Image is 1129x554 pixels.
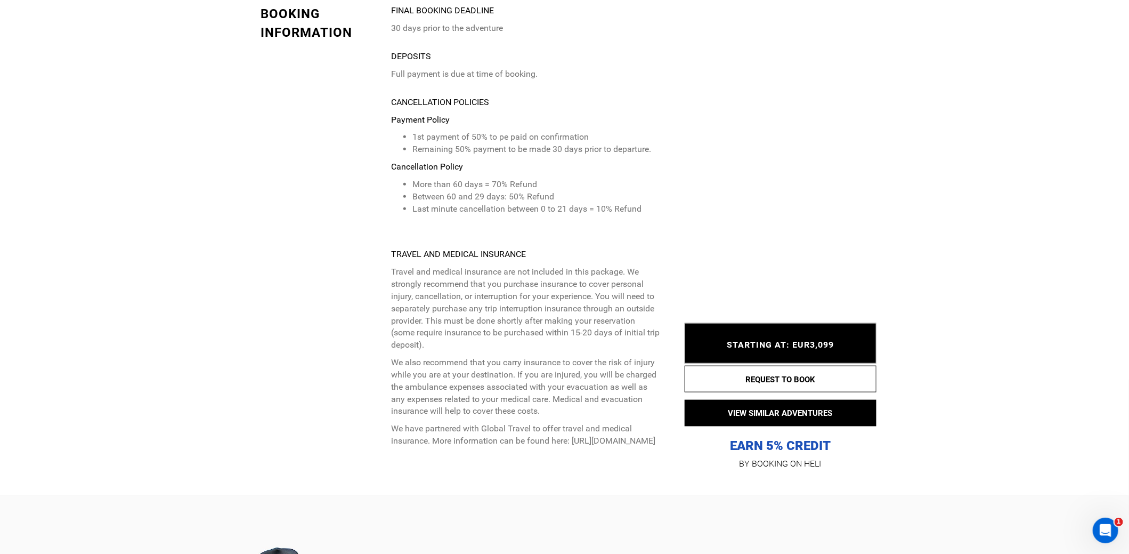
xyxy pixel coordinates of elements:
[412,179,660,191] li: More than 60 days = 70% Refund
[391,115,450,125] strong: Payment Policy
[391,423,660,447] p: We have partnered with Global Travel to offer travel and medical insurance. More information can ...
[685,331,876,454] p: EARN 5% CREDIT
[391,5,494,15] strong: Final booking deadline
[412,143,660,156] li: Remaining 50% payment to be made 30 days prior to departure.
[391,68,660,81] p: Full payment is due at time of booking.
[391,357,660,417] p: We also recommend that you carry insurance to cover the risk of injury while you are at your dest...
[1115,518,1123,526] span: 1
[391,249,526,259] strong: TRAVEL AND MEDICAL INSURANCE
[412,131,660,143] li: 1st payment of 50% to pe paid on confirmation
[727,340,834,350] span: STARTING AT: EUR3,099
[261,5,384,42] div: BOOKING INFORMATION
[391,266,660,351] p: Travel and medical insurance are not included in this package. We strongly recommend that you pur...
[391,162,463,172] strong: Cancellation Policy
[685,400,876,427] button: VIEW SIMILAR ADVENTURES
[685,456,876,471] p: BY BOOKING ON HELI
[391,22,660,35] p: 30 days prior to the adventure
[391,51,431,61] strong: Deposits
[412,203,660,215] li: Last minute cancellation between 0 to 21 days = 10% Refund
[685,366,876,392] button: REQUEST TO BOOK
[1093,518,1118,543] iframe: Intercom live chat
[412,191,660,203] li: Between 60 and 29 days: 50% Refund
[391,97,489,107] strong: Cancellation Policies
